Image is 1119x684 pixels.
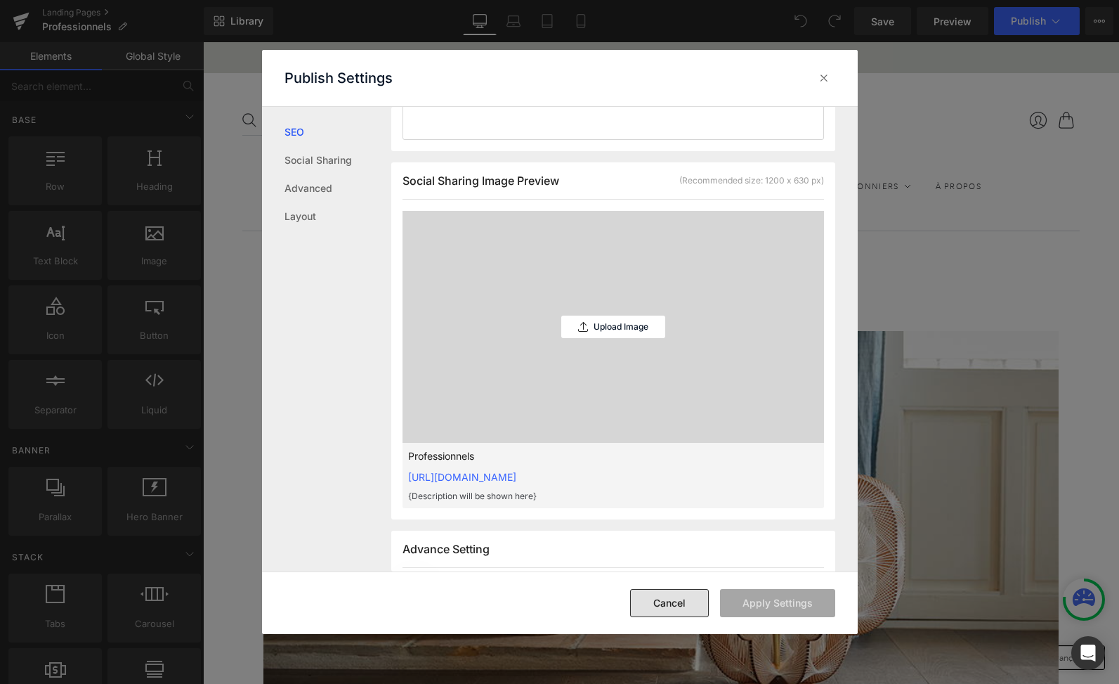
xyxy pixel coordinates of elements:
a: Layout [284,202,391,231]
a: lafablight [302,65,615,91]
a: Lampadaires [366,131,428,157]
span: NEWSLETTER [39,8,877,22]
h1: Espace "Professionnels" [50,215,866,268]
a: Appliques et plafonniers [566,131,708,157]
nav: Main navigation [39,125,877,188]
span: Advance Setting [403,542,490,556]
button: Apply Settings [720,589,835,617]
p: Publish Settings [284,70,393,86]
a: À propos [733,131,778,157]
a: Espace "Professionnels" [352,157,479,182]
input: Rechercher [39,63,152,93]
a: SEO [284,118,391,146]
button: Rechercher [39,71,53,85]
a: Revendeurs [504,157,564,182]
a: [URL][DOMAIN_NAME] [408,471,516,483]
button: Cancel [630,589,709,617]
img: Lafablight créateur de luminaires déco, design et eco-responsables [302,65,615,91]
a: Accueil [138,131,177,157]
p: {Description will be shown here} [408,490,773,503]
p: Upload Image [594,322,648,332]
div: (Recommended size: 1200 x 630 px) [679,174,824,187]
a: Advanced [284,174,391,202]
a: Lustres [202,131,240,157]
div: Open Intercom Messenger [1071,636,1105,670]
a: Social Sharing [284,146,391,174]
a: Lampes à poser [453,131,542,157]
span: Social Sharing Image Preview [403,174,559,188]
p: Professionnels [408,449,773,464]
a: Suspensions [265,131,341,157]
